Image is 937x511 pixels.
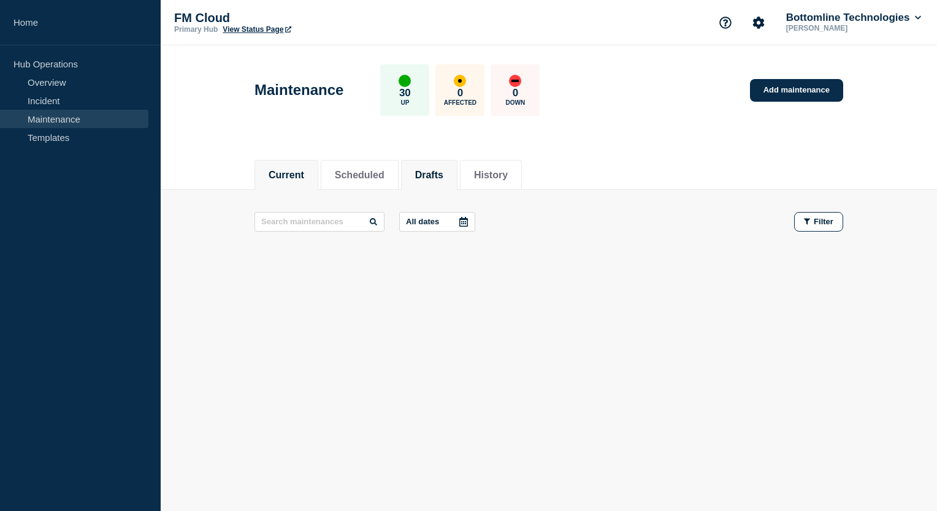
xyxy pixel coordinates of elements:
button: All dates [399,212,475,232]
p: Affected [444,99,476,106]
button: History [474,170,508,181]
p: FM Cloud [174,11,419,25]
button: Current [269,170,304,181]
button: Bottomline Technologies [784,12,924,24]
p: Down [506,99,526,106]
p: 30 [399,87,411,99]
div: up [399,75,411,87]
p: 0 [513,87,518,99]
button: Account settings [746,10,771,36]
p: Up [400,99,409,106]
p: 0 [457,87,463,99]
input: Search maintenances [254,212,384,232]
div: down [509,75,521,87]
button: Scheduled [335,170,384,181]
button: Support [713,10,738,36]
h1: Maintenance [254,81,343,99]
p: Primary Hub [174,25,218,34]
div: affected [454,75,466,87]
button: Drafts [415,170,443,181]
span: Filter [814,217,833,226]
button: Filter [794,212,843,232]
a: Add maintenance [750,79,843,102]
p: [PERSON_NAME] [784,24,911,32]
p: All dates [406,217,439,226]
a: View Status Page [223,25,291,34]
